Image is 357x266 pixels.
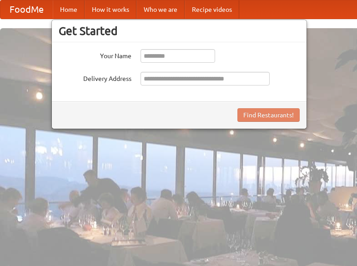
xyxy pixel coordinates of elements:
[59,49,131,60] label: Your Name
[136,0,185,19] a: Who we are
[53,0,85,19] a: Home
[185,0,239,19] a: Recipe videos
[85,0,136,19] a: How it works
[0,0,53,19] a: FoodMe
[59,72,131,83] label: Delivery Address
[237,108,300,122] button: Find Restaurants!
[59,24,300,38] h3: Get Started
